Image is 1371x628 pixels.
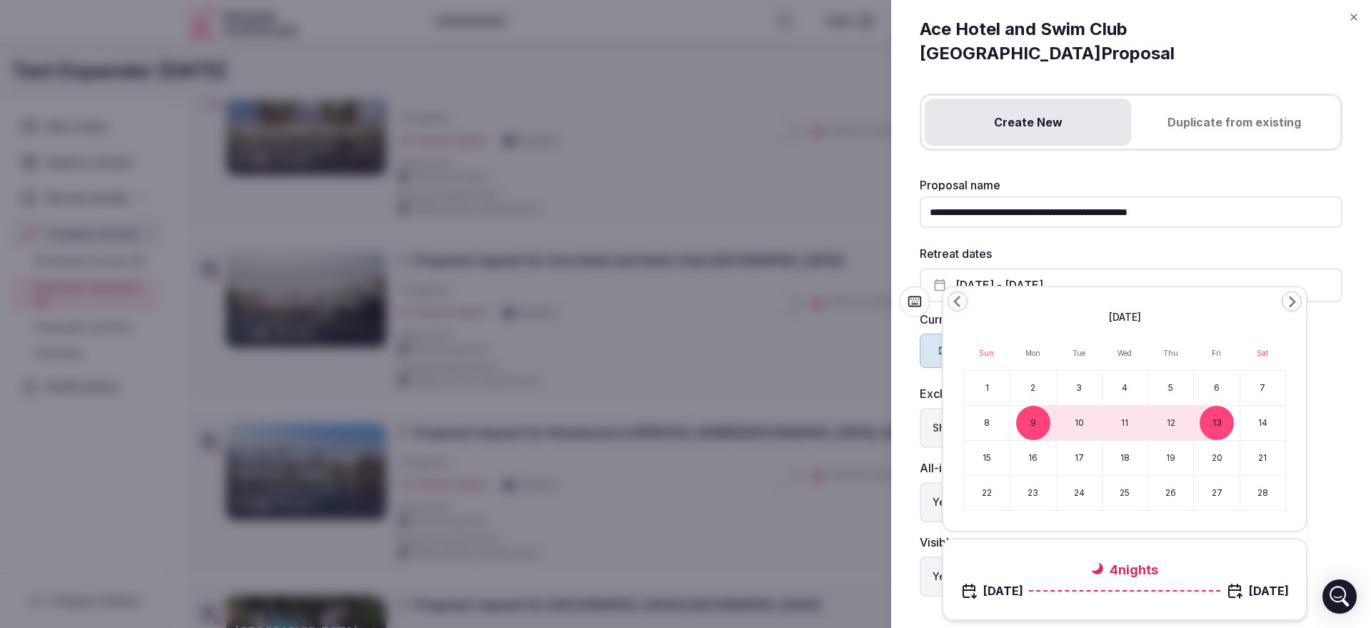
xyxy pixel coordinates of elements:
button: USD [920,334,1023,368]
button: Duplicate from existing [1131,99,1337,146]
button: Sunday, February 8th, 2026 [964,406,1010,440]
label: Exclusivity [920,387,977,401]
label: Proposal name [920,179,1342,191]
label: Yes [920,482,981,522]
label: Shared [920,408,998,448]
button: Wednesday, February 4th, 2026 [1103,371,1147,405]
label: Currency [920,314,1342,325]
button: Saturday, February 14th, 2026 [1240,406,1285,440]
button: Friday, February 27th, 2026 [1194,476,1239,510]
th: Friday [1194,336,1240,370]
button: Wednesday, February 25th, 2026 [1103,476,1147,510]
button: Tuesday, February 24th, 2026 [1057,476,1102,510]
button: Tuesday, February 3rd, 2026 [1057,371,1102,405]
label: Yes [920,557,981,597]
button: Tuesday, February 17th, 2026 [1057,441,1102,475]
button: Friday, February 6th, 2026 [1194,371,1239,405]
button: Saturday, February 7th, 2026 [1240,371,1285,405]
div: Check in [960,582,1023,599]
button: Wednesday, February 18th, 2026 [1103,441,1147,475]
th: Saturday [1240,336,1285,370]
button: Tuesday, February 10th, 2026, selected [1057,406,1102,440]
button: [DATE] - [DATE] [920,268,1342,302]
label: All-inclusive package? [920,461,1043,475]
button: Thursday, February 26th, 2026 [1148,476,1193,510]
button: Friday, February 20th, 2026 [1194,441,1239,475]
th: Thursday [1147,336,1193,370]
button: Sunday, February 22nd, 2026 [964,476,1010,510]
table: February 2026 [963,336,1286,511]
label: Visible to admins only? [920,535,1043,549]
button: Go to the Next Month [1282,291,1302,311]
button: Thursday, February 12th, 2026, selected [1148,406,1193,440]
button: Monday, February 16th, 2026 [1010,441,1055,475]
button: Create New [925,99,1131,146]
button: Friday, February 13th, 2026, selected [1194,406,1239,440]
th: Sunday [964,336,1010,370]
button: Go to the Previous Month [948,291,968,311]
button: Saturday, February 28th, 2026 [1240,476,1285,510]
button: Wednesday, February 11th, 2026, selected [1103,406,1147,440]
button: Thursday, February 19th, 2026 [1148,441,1193,475]
label: Retreat dates [920,246,992,261]
button: Sunday, February 1st, 2026 [964,371,1010,405]
button: Thursday, February 5th, 2026 [1148,371,1193,405]
h2: Ace Hotel and Swim Club [GEOGRAPHIC_DATA] Proposal [920,17,1342,65]
th: Tuesday [1055,336,1101,370]
button: Sunday, February 15th, 2026 [964,441,1010,475]
button: Monday, February 2nd, 2026 [1010,371,1055,405]
div: Check out [1226,582,1289,599]
button: Monday, February 9th, 2026, selected [1010,406,1055,440]
span: [DATE] [1109,310,1141,324]
h2: 4 night s [1029,561,1220,579]
button: Saturday, February 21st, 2026 [1240,441,1285,475]
button: Monday, February 23rd, 2026 [1010,476,1055,510]
th: Monday [1010,336,1055,370]
th: Wednesday [1102,336,1147,370]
